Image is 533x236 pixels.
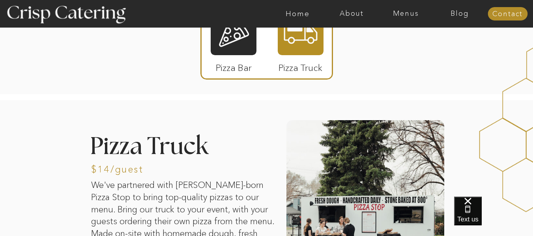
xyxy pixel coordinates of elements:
[208,54,260,77] p: Pizza Bar
[91,165,204,172] h3: $14/guest
[271,10,325,18] a: Home
[274,54,327,77] p: Pizza Truck
[325,10,379,18] a: About
[379,10,433,18] a: Menus
[90,135,235,160] h2: Pizza Truck
[488,10,527,18] a: Contact
[433,10,487,18] a: Blog
[454,197,533,236] iframe: podium webchat widget bubble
